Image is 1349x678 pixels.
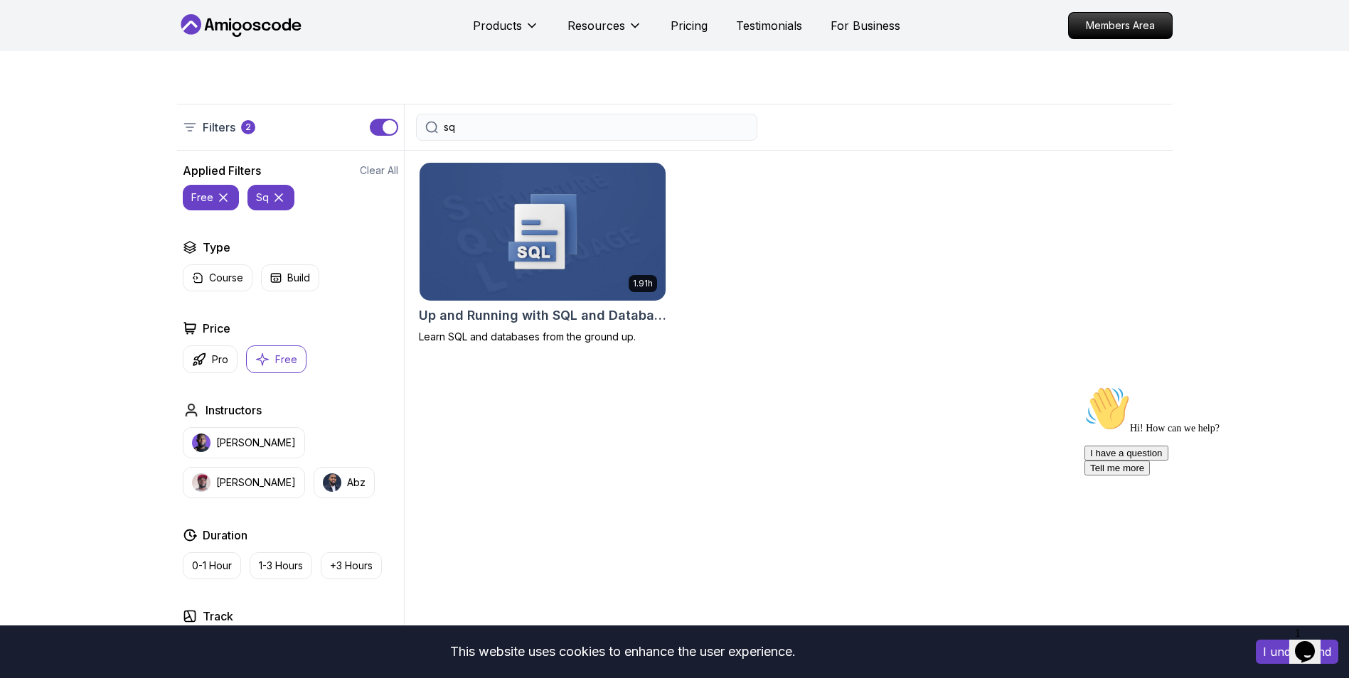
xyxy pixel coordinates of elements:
p: Build [287,271,310,285]
p: Learn SQL and databases from the ground up. [419,330,666,344]
button: 0-1 Hour [183,552,241,579]
a: For Business [831,17,900,34]
p: [PERSON_NAME] [216,475,296,490]
p: Course [209,271,243,285]
iframe: chat widget [1289,621,1335,664]
button: Clear All [360,163,398,178]
button: instructor img[PERSON_NAME] [183,427,305,458]
span: Hi! How can we help? [6,43,141,53]
iframe: chat widget [1079,380,1335,614]
p: sq [256,190,269,205]
img: instructor img [192,473,210,492]
button: +3 Hours [321,552,382,579]
button: Free [246,345,306,373]
button: Build [261,264,319,291]
img: Up and Running with SQL and Databases card [420,163,666,301]
p: 1-3 Hours [259,559,303,573]
img: :wave: [6,6,51,51]
p: 0-1 Hour [192,559,232,573]
div: 👋Hi! How can we help?I have a questionTell me more [6,6,262,95]
button: Accept cookies [1256,640,1338,664]
p: Free [275,353,297,367]
a: Testimonials [736,17,802,34]
p: 1.91h [633,278,653,289]
p: 2 [245,122,251,133]
h2: Type [203,239,230,256]
h2: Applied Filters [183,162,261,179]
button: I have a question [6,65,90,80]
button: Course [183,264,252,291]
button: Products [473,17,539,45]
h2: Track [203,608,233,625]
p: Resources [567,17,625,34]
div: This website uses cookies to enhance the user experience. [11,636,1235,667]
input: Search Java, React, Spring boot ... [444,120,748,134]
h2: Up and Running with SQL and Databases [419,306,666,325]
img: instructor img [192,434,210,452]
p: Filters [203,119,235,136]
button: free [183,185,239,210]
a: Up and Running with SQL and Databases card1.91hUp and Running with SQL and DatabasesLearn SQL and... [419,162,666,344]
h2: Price [203,320,230,337]
p: Pro [212,353,228,367]
button: Resources [567,17,642,45]
button: Tell me more [6,80,71,95]
a: Members Area [1068,12,1173,39]
p: Products [473,17,522,34]
button: instructor img[PERSON_NAME] [183,467,305,498]
p: [PERSON_NAME] [216,436,296,450]
img: instructor img [323,473,341,492]
button: sq [247,185,294,210]
p: Abz [347,475,366,490]
h2: Instructors [206,402,262,419]
p: Members Area [1069,13,1172,38]
p: +3 Hours [330,559,373,573]
p: free [191,190,213,205]
a: Pricing [671,17,708,34]
h2: Duration [203,527,247,544]
button: Pro [183,345,238,373]
button: instructor imgAbz [314,467,375,498]
button: 1-3 Hours [250,552,312,579]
